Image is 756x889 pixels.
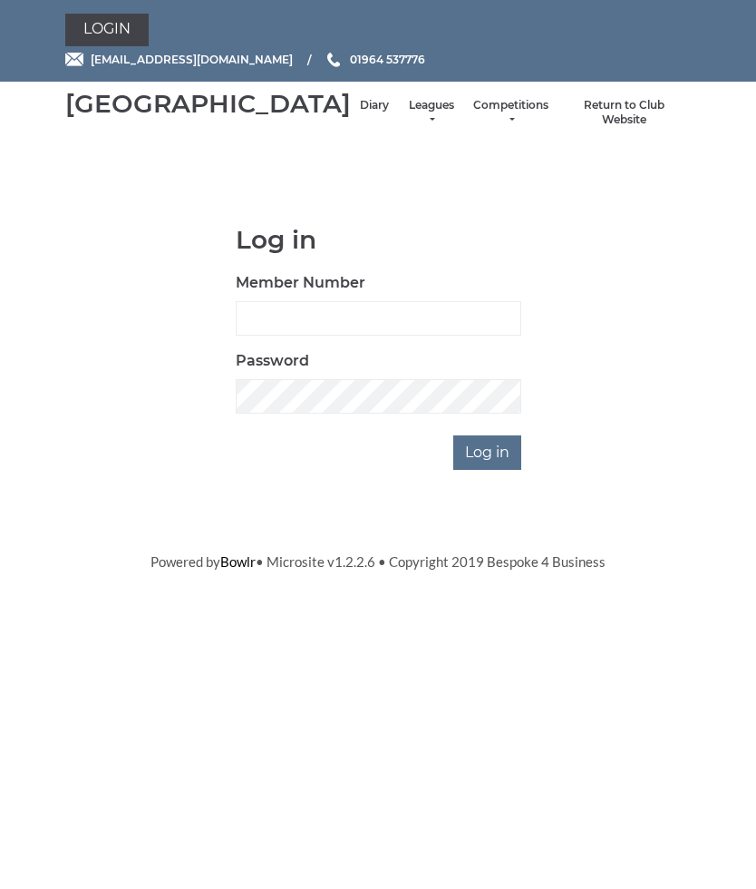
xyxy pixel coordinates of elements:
span: [EMAIL_ADDRESS][DOMAIN_NAME] [91,53,293,66]
input: Log in [453,435,521,470]
span: Powered by • Microsite v1.2.2.6 • Copyright 2019 Bespoke 4 Business [150,553,606,570]
div: [GEOGRAPHIC_DATA] [65,90,351,118]
a: Return to Club Website [567,98,682,128]
a: Competitions [473,98,548,128]
img: Phone us [327,53,340,67]
a: Email [EMAIL_ADDRESS][DOMAIN_NAME] [65,51,293,68]
span: 01964 537776 [350,53,425,66]
a: Login [65,14,149,46]
img: Email [65,53,83,66]
a: Bowlr [220,553,256,570]
a: Leagues [407,98,455,128]
label: Member Number [236,272,365,294]
label: Password [236,350,309,372]
a: Diary [360,98,389,113]
h1: Log in [236,226,521,254]
a: Phone us 01964 537776 [325,51,425,68]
